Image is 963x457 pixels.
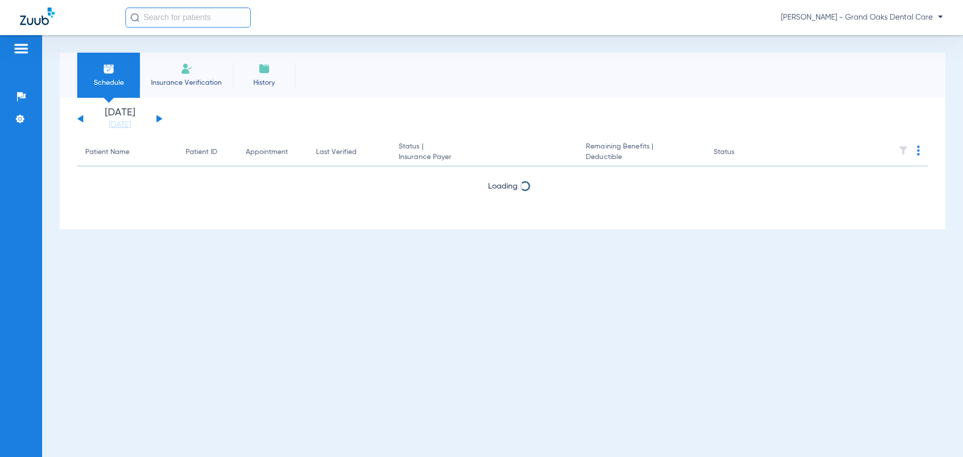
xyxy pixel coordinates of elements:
[240,78,288,88] span: History
[103,63,115,75] img: Schedule
[781,13,943,23] span: [PERSON_NAME] - Grand Oaks Dental Care
[130,13,139,22] img: Search Icon
[90,108,150,130] li: [DATE]
[258,63,270,75] img: History
[186,147,230,158] div: Patient ID
[246,147,288,158] div: Appointment
[316,147,357,158] div: Last Verified
[85,78,132,88] span: Schedule
[186,147,217,158] div: Patient ID
[147,78,225,88] span: Insurance Verification
[85,147,170,158] div: Patient Name
[246,147,300,158] div: Appointment
[917,145,920,156] img: group-dot-blue.svg
[391,138,578,167] th: Status |
[125,8,251,28] input: Search for patients
[898,145,908,156] img: filter.svg
[706,138,773,167] th: Status
[181,63,193,75] img: Manual Insurance Verification
[578,138,705,167] th: Remaining Benefits |
[85,147,129,158] div: Patient Name
[586,152,697,163] span: Deductible
[399,152,570,163] span: Insurance Payer
[13,43,29,55] img: hamburger-icon
[316,147,383,158] div: Last Verified
[488,183,518,191] span: Loading
[20,8,55,25] img: Zuub Logo
[90,120,150,130] a: [DATE]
